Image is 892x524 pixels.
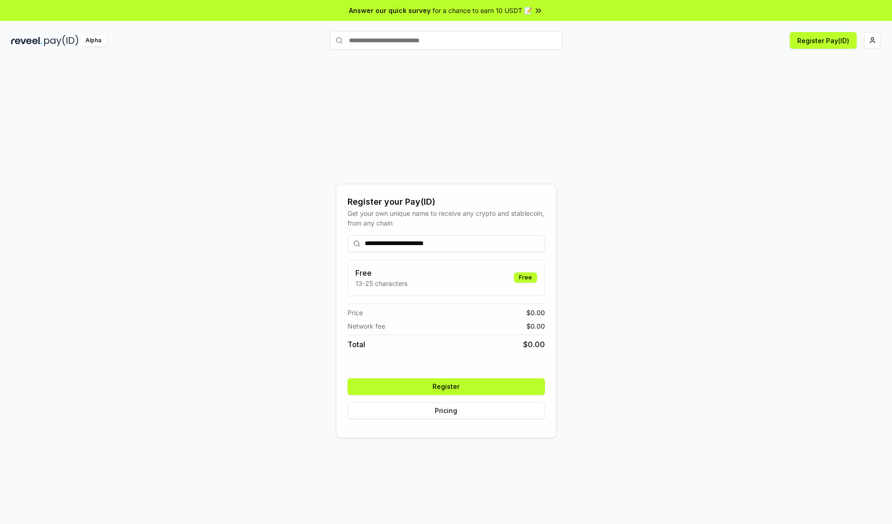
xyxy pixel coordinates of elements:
[349,6,431,15] span: Answer our quick survey
[348,195,545,208] div: Register your Pay(ID)
[355,278,407,288] p: 13-25 characters
[790,32,857,49] button: Register Pay(ID)
[526,308,545,317] span: $ 0.00
[80,35,106,46] div: Alpha
[348,308,363,317] span: Price
[433,6,532,15] span: for a chance to earn 10 USDT 📝
[523,339,545,350] span: $ 0.00
[526,321,545,331] span: $ 0.00
[11,35,42,46] img: reveel_dark
[348,378,545,395] button: Register
[348,339,365,350] span: Total
[348,402,545,419] button: Pricing
[355,267,407,278] h3: Free
[44,35,79,46] img: pay_id
[514,272,537,283] div: Free
[348,321,385,331] span: Network fee
[348,208,545,228] div: Get your own unique name to receive any crypto and stablecoin, from any chain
